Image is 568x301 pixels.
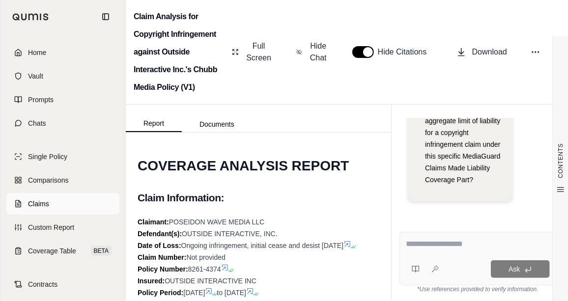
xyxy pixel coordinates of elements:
h2: Claim Information: [138,188,379,208]
h2: Claim Analysis for Copyright Infringement against Outside Interactive Inc.'s Chubb Media Policy (V1) [134,8,222,96]
a: Prompts [6,89,119,110]
a: Comparisons [6,169,119,191]
button: Collapse sidebar [98,9,114,25]
span: Download [472,46,507,58]
span: CONTENTS [557,143,565,178]
span: Contracts [28,279,57,289]
span: Ongoing infringement, initial cease and desist [DATE] [181,242,343,249]
a: Chats [6,112,119,134]
span: Hide Chat [308,40,329,64]
span: Chats [28,118,46,128]
a: Single Policy [6,146,119,167]
span: Home [28,48,46,57]
button: Hide Chat [292,36,333,68]
strong: Claimant: [138,218,169,226]
a: Vault [6,65,119,87]
span: to [DATE] [217,289,246,297]
button: Report [126,115,182,132]
span: Custom Report [28,222,74,232]
span: POSEIDON WAVE MEDIA LLC [169,218,265,226]
span: Claims [28,199,49,209]
span: Prompts [28,95,54,105]
a: Custom Report [6,217,119,238]
span: [DATE] [183,289,205,297]
span: Single Policy [28,152,67,162]
span: OUTSIDE INTERACTIVE, INC. [182,230,277,238]
span: Ask [509,265,520,273]
span: Hide Citations [378,46,433,58]
span: Not provided [187,253,226,261]
button: Download [453,42,511,62]
span: Coverage Table [28,246,76,256]
span: Vault [28,71,43,81]
strong: Claim Number: [138,253,187,261]
span: Full Screen [245,40,273,64]
strong: Policy Number: [138,265,188,273]
span: 8261-4374 [188,265,221,273]
div: *Use references provided to verify information. [399,285,556,293]
a: Claims [6,193,119,215]
span: BETA [91,246,112,256]
strong: Policy Period: [138,289,183,297]
strong: Insured: [138,277,165,285]
button: Full Screen [228,36,277,68]
img: Qumis Logo [12,13,49,21]
h1: COVERAGE ANALYSIS REPORT [138,152,379,180]
strong: Defendant(s): [138,230,182,238]
a: Contracts [6,274,119,295]
span: Comparisons [28,175,68,185]
a: Home [6,42,119,63]
a: Coverage TableBETA [6,240,119,262]
strong: Date of Loss: [138,242,181,249]
button: Documents [182,116,252,132]
button: Ask [491,260,550,278]
span: OUTSIDE INTERACTIVE INC [165,277,256,285]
